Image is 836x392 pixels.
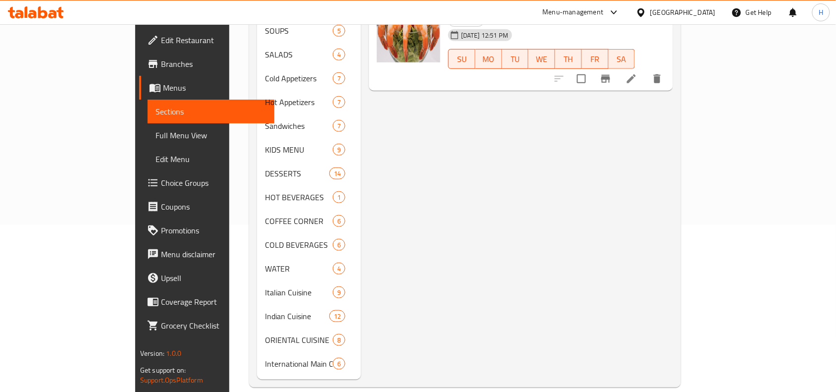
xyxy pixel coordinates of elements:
[265,72,333,84] span: Cold Appetizers
[333,26,345,36] span: 5
[139,52,275,76] a: Branches
[139,219,275,242] a: Promotions
[265,96,333,108] span: Hot Appetizers
[333,264,345,274] span: 4
[161,320,267,332] span: Grocery Checklist
[333,240,345,250] span: 6
[506,52,525,66] span: TU
[161,34,267,46] span: Edit Restaurant
[333,74,345,83] span: 7
[330,169,345,178] span: 14
[265,120,333,132] span: Sandwiches
[161,201,267,213] span: Coupons
[457,31,512,40] span: [DATE] 12:51 PM
[594,67,618,91] button: Branch-specific-item
[156,129,267,141] span: Full Menu View
[333,72,345,84] div: items
[448,49,475,69] button: SU
[140,364,186,377] span: Get support on:
[543,6,604,18] div: Menu-management
[613,52,631,66] span: SA
[265,215,333,227] div: COFFEE CORNER
[650,7,716,18] div: [GEOGRAPHIC_DATA]
[148,147,275,171] a: Edit Menu
[532,52,551,66] span: WE
[265,263,333,275] span: WATER
[453,52,471,66] span: SU
[161,248,267,260] span: Menu disclaimer
[257,352,361,376] div: International Main Courses6
[163,82,267,94] span: Menus
[502,49,529,69] button: TU
[333,191,345,203] div: items
[582,49,609,69] button: FR
[257,257,361,280] div: WATER4
[166,347,181,360] span: 1.0.0
[333,25,345,37] div: items
[333,144,345,156] div: items
[333,217,345,226] span: 6
[265,286,333,298] div: Italian Cuisine
[257,185,361,209] div: HOT BEVERAGES1
[257,328,361,352] div: ORIENTAL CUISINE8
[475,49,502,69] button: MO
[333,121,345,131] span: 7
[156,106,267,117] span: Sections
[329,168,345,179] div: items
[555,49,582,69] button: TH
[265,25,333,37] div: SOUPS
[148,123,275,147] a: Full Menu View
[330,312,345,321] span: 12
[333,120,345,132] div: items
[140,374,203,387] a: Support.OpsPlatform
[257,162,361,185] div: DESSERTS14
[139,266,275,290] a: Upsell
[571,68,592,89] span: Select to update
[333,50,345,59] span: 4
[333,49,345,60] div: items
[161,224,267,236] span: Promotions
[265,334,333,346] span: ORIENTAL CUISINE
[140,347,164,360] span: Version:
[265,168,329,179] span: DESSERTS
[257,66,361,90] div: Cold Appetizers7
[626,73,637,85] a: Edit menu item
[265,239,333,251] span: COLD BEVERAGES
[161,177,267,189] span: Choice Groups
[265,144,333,156] span: KIDS MENU
[265,310,329,322] span: Indian Cuisine
[257,280,361,304] div: Italian Cuisine9
[257,114,361,138] div: Sandwiches7
[479,52,498,66] span: MO
[559,52,578,66] span: TH
[333,359,345,369] span: 6
[333,286,345,298] div: items
[161,58,267,70] span: Branches
[333,145,345,155] span: 9
[329,310,345,322] div: items
[645,67,669,91] button: delete
[148,100,275,123] a: Sections
[257,138,361,162] div: KIDS MENU9
[586,52,605,66] span: FR
[139,28,275,52] a: Edit Restaurant
[333,288,345,297] span: 9
[257,233,361,257] div: COLD BEVERAGES6
[265,49,333,60] span: SALADS
[257,90,361,114] div: Hot Appetizers7
[819,7,823,18] span: H
[265,191,333,203] span: HOT BEVERAGES
[139,290,275,314] a: Coverage Report
[265,358,333,370] span: International Main Courses
[139,76,275,100] a: Menus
